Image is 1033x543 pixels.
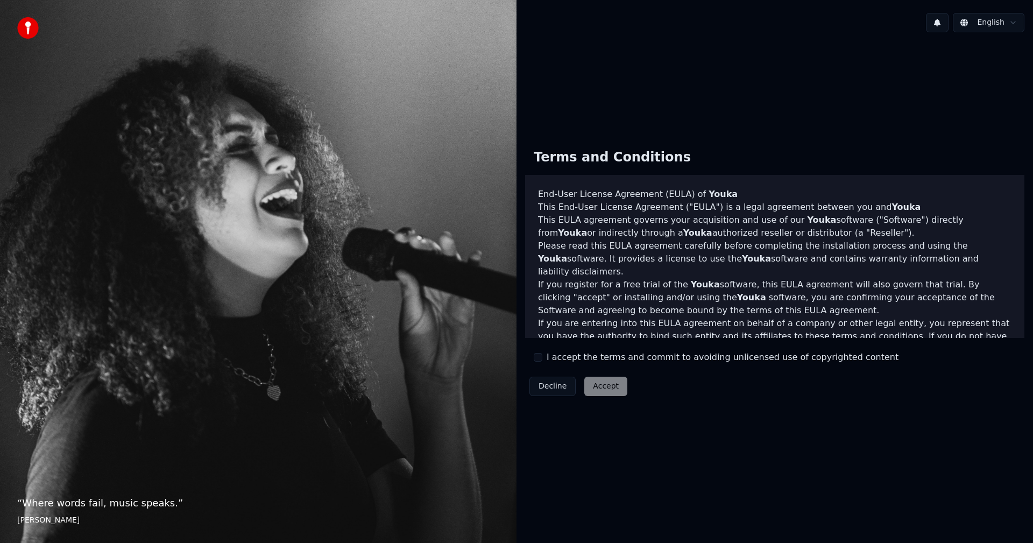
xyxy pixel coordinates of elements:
[538,239,1011,278] p: Please read this EULA agreement carefully before completing the installation process and using th...
[683,228,712,238] span: Youka
[538,214,1011,239] p: This EULA agreement governs your acquisition and use of our software ("Software") directly from o...
[529,377,576,396] button: Decline
[17,496,499,511] p: “ Where words fail, music speaks. ”
[892,202,921,212] span: Youka
[709,189,738,199] span: Youka
[17,515,499,526] footer: [PERSON_NAME]
[558,228,587,238] span: Youka
[525,140,699,175] div: Terms and Conditions
[538,278,1011,317] p: If you register for a free trial of the software, this EULA agreement will also govern that trial...
[737,292,766,302] span: Youka
[17,17,39,39] img: youka
[538,253,567,264] span: Youka
[742,253,771,264] span: Youka
[547,351,898,364] label: I accept the terms and commit to avoiding unlicensed use of copyrighted content
[538,317,1011,369] p: If you are entering into this EULA agreement on behalf of a company or other legal entity, you re...
[691,279,720,290] span: Youka
[538,188,1011,201] h3: End-User License Agreement (EULA) of
[807,215,836,225] span: Youka
[538,201,1011,214] p: This End-User License Agreement ("EULA") is a legal agreement between you and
